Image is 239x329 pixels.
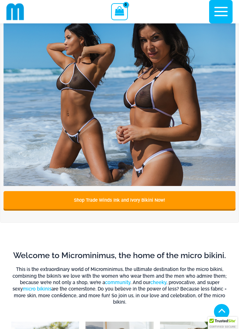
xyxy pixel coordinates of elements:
div: TrustedSite Certified [208,317,237,329]
a: cheeky [150,280,166,285]
a: community [105,280,130,285]
a: micro bikinis [23,286,51,291]
a: Shop Trade Winds Ink and Ivory Bikini Now! [4,191,235,209]
img: cropped mm emblem [6,3,24,21]
h6: This is the extraordinary world of Microminimus, the ultimate destination for the micro bikini, c... [11,266,228,306]
a: View Shopping Cart, empty [111,3,128,20]
h2: Welcome to Microminimus, the home of the micro bikini. [11,250,228,261]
